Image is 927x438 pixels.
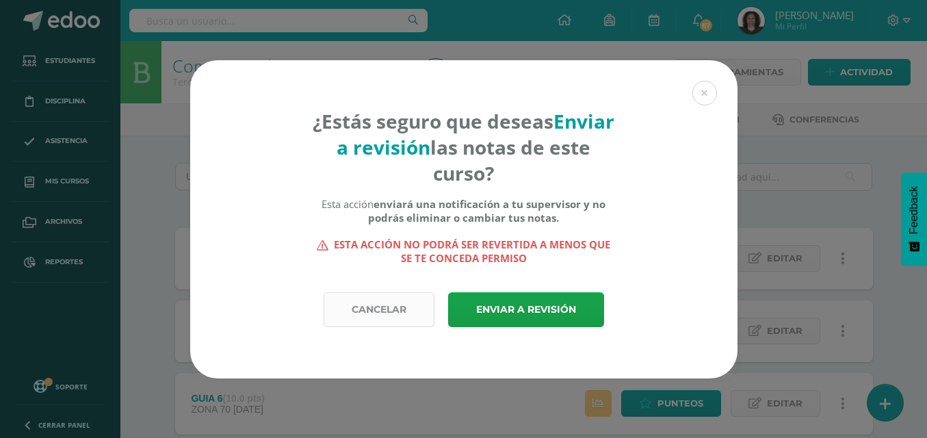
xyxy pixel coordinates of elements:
[312,237,615,265] strong: Esta acción no podrá ser revertida a menos que se te conceda permiso
[448,292,604,327] a: Enviar a revisión
[324,292,434,327] a: Cancelar
[368,197,605,224] b: enviará una notificación a tu supervisor y no podrás eliminar o cambiar tus notas.
[692,81,717,105] button: Close (Esc)
[908,186,920,234] span: Feedback
[312,197,615,224] div: Esta acción
[901,172,927,266] button: Feedback - Mostrar encuesta
[312,108,615,186] h4: ¿Estás seguro que deseas las notas de este curso?
[337,108,614,160] strong: Enviar a revisión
